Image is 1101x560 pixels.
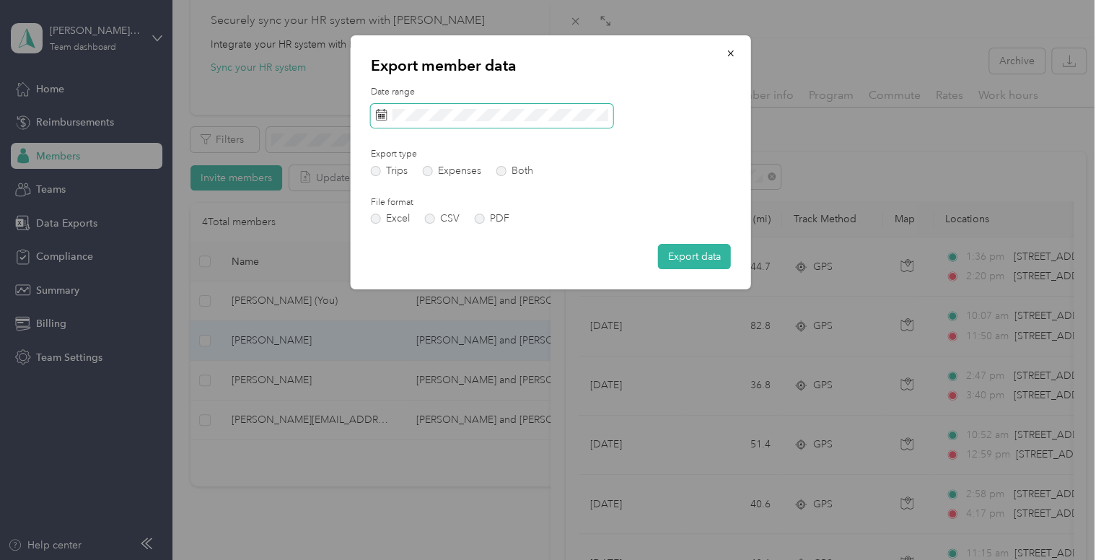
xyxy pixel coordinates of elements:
[371,56,731,76] p: Export member data
[371,166,408,176] label: Trips
[371,214,410,224] label: Excel
[423,166,481,176] label: Expenses
[371,86,731,99] label: Date range
[658,244,731,269] button: Export data
[371,148,532,161] label: Export type
[1020,479,1101,560] iframe: Everlance-gr Chat Button Frame
[475,214,509,224] label: PDF
[371,196,532,209] label: File format
[496,166,533,176] label: Both
[425,214,460,224] label: CSV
